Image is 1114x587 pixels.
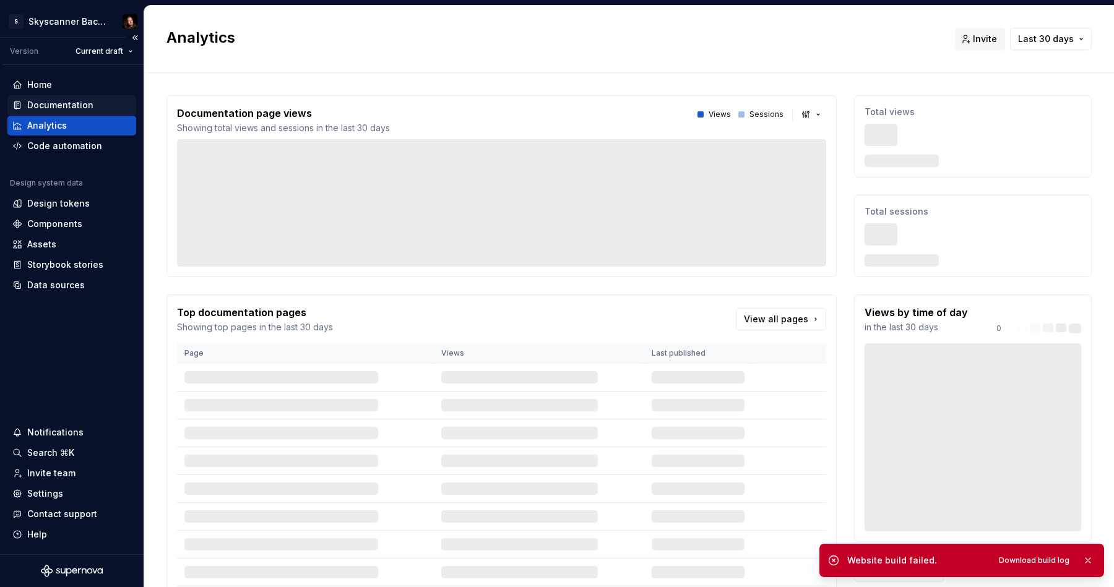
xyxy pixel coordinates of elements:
[973,33,997,45] span: Invite
[865,305,968,320] p: Views by time of day
[1010,28,1092,50] button: Last 30 days
[434,343,644,364] th: Views
[709,109,731,119] p: Views
[27,119,67,132] div: Analytics
[177,106,390,121] p: Documentation page views
[7,422,136,442] button: Notifications
[10,46,38,56] div: Version
[27,197,90,210] div: Design tokens
[955,28,1005,50] button: Invite
[7,255,136,275] a: Storybook stories
[166,28,940,48] h2: Analytics
[27,528,47,541] div: Help
[7,463,136,483] a: Invite team
[7,95,136,115] a: Documentation
[76,46,123,56] span: Current draft
[27,508,97,520] div: Contact support
[999,555,1069,565] span: Download build log
[27,487,63,500] div: Settings
[123,14,137,29] img: Adam Wilson
[27,79,52,91] div: Home
[27,279,85,291] div: Data sources
[865,321,968,333] p: in the last 30 days
[644,343,752,364] th: Last published
[10,178,83,188] div: Design system data
[993,552,1075,569] button: Download build log
[2,8,141,35] button: SSkyscanner BackpackAdam Wilson
[177,305,333,320] p: Top documentation pages
[27,426,84,439] div: Notifications
[7,484,136,503] a: Settings
[749,109,784,119] p: Sessions
[126,29,144,46] button: Collapse sidebar
[27,467,76,479] div: Invite team
[7,275,136,295] a: Data sources
[177,321,333,333] p: Showing top pages in the last 30 days
[996,323,1001,333] p: 0
[736,308,826,330] a: View all pages
[27,447,74,459] div: Search ⌘K
[847,554,986,567] div: Website build failed.
[27,140,102,152] div: Code automation
[744,313,808,325] span: View all pages
[7,234,136,254] a: Assets
[1018,33,1074,45] span: Last 30 days
[7,116,136,135] a: Analytics
[27,99,93,111] div: Documentation
[7,136,136,156] a: Code automation
[27,238,56,251] div: Assets
[7,525,136,544] button: Help
[41,565,103,577] svg: Supernova Logo
[177,122,390,134] p: Showing total views and sessions in the last 30 days
[9,14,24,29] div: S
[7,443,136,463] button: Search ⌘K
[27,218,82,230] div: Components
[7,194,136,213] a: Design tokens
[70,43,139,60] button: Current draft
[865,106,1081,118] p: Total views
[7,214,136,234] a: Components
[28,15,108,28] div: Skyscanner Backpack
[27,259,103,271] div: Storybook stories
[177,343,434,364] th: Page
[7,504,136,524] button: Contact support
[865,205,1081,218] p: Total sessions
[7,75,136,95] a: Home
